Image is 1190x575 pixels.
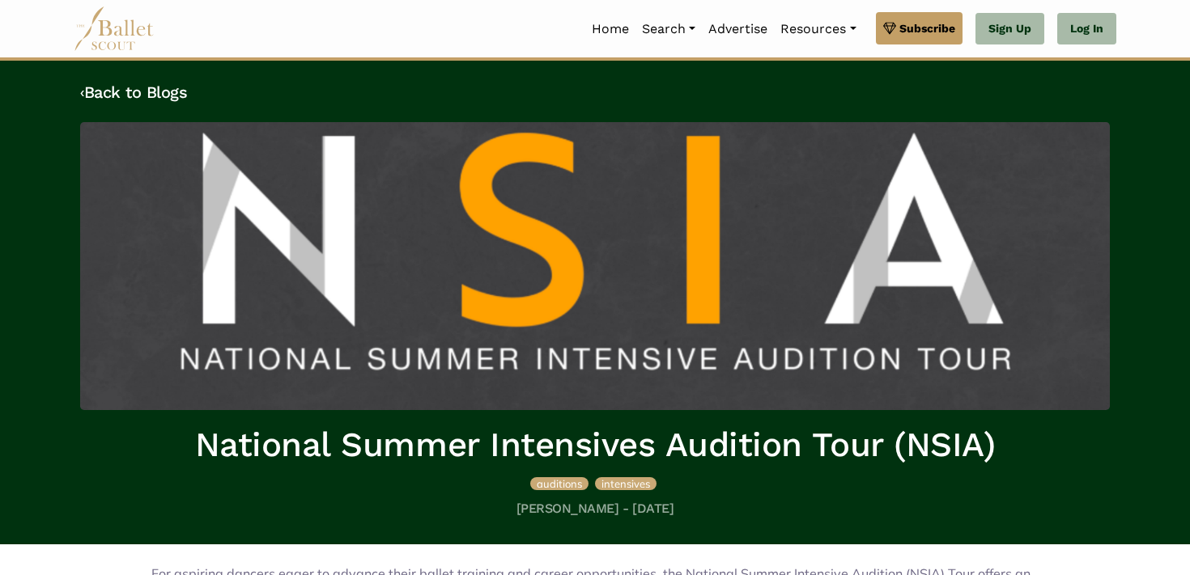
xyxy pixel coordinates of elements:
[635,12,702,46] a: Search
[80,122,1110,410] img: header_image.img
[80,82,84,102] code: ‹
[80,423,1110,467] h1: National Summer Intensives Audition Tour (NSIA)
[702,12,774,46] a: Advertise
[774,12,862,46] a: Resources
[876,12,963,44] a: Subscribe
[595,475,657,491] a: intensives
[530,475,592,491] a: auditions
[601,477,650,490] span: intensives
[975,13,1044,45] a: Sign Up
[883,19,896,37] img: gem.svg
[80,82,187,102] a: ‹Back to Blogs
[899,19,955,37] span: Subscribe
[1057,13,1116,45] a: Log In
[80,501,1110,518] h5: [PERSON_NAME] - [DATE]
[537,477,582,490] span: auditions
[585,12,635,46] a: Home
